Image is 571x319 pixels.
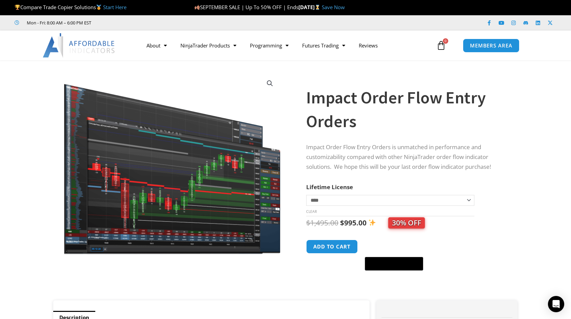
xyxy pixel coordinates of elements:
[306,275,504,281] iframe: PayPal Message 1
[43,33,116,58] img: LogoAI | Affordable Indicators – NinjaTrader
[340,218,367,227] bdi: 995.00
[15,4,126,11] span: Compare Trade Copier Solutions
[352,38,385,53] a: Reviews
[174,38,243,53] a: NinjaTrader Products
[306,86,504,133] h1: Impact Order Flow Entry Orders
[470,43,512,48] span: MEMBERS AREA
[195,5,200,10] img: 🍂
[322,4,345,11] a: Save Now
[140,38,435,53] nav: Menu
[363,239,425,255] iframe: Secure express checkout frame
[306,240,358,254] button: Add to cart
[548,296,564,312] div: Open Intercom Messenger
[264,77,276,89] a: View full-screen image gallery
[140,38,174,53] a: About
[194,4,298,11] span: SEPTEMBER SALE | Up To 50% OFF | Ends
[96,5,101,10] img: 🥇
[103,4,126,11] a: Start Here
[25,19,91,27] span: Mon - Fri: 8:00 AM – 6:00 PM EST
[306,209,317,214] a: Clear options
[101,19,202,26] iframe: Customer reviews powered by Trustpilot
[443,38,448,44] span: 0
[365,257,423,271] button: Buy with GPay
[298,4,322,11] strong: [DATE]
[426,36,456,55] a: 0
[306,142,504,172] p: Impact Order Flow Entry Orders is unmatched in performance and customizability compared with othe...
[369,219,376,226] img: ✨
[243,38,295,53] a: Programming
[388,217,425,228] span: 30% OFF
[15,5,20,10] img: 🏆
[306,218,310,227] span: $
[315,5,320,10] img: ⌛
[306,183,353,191] label: Lifetime License
[295,38,352,53] a: Futures Trading
[463,39,519,53] a: MEMBERS AREA
[306,218,338,227] bdi: 1,495.00
[340,218,344,227] span: $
